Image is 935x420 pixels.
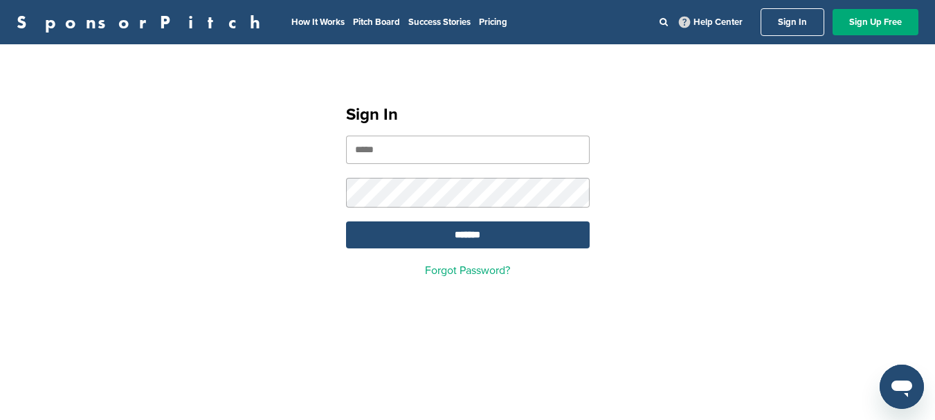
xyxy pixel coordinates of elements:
a: Sign In [761,8,824,36]
a: Sign Up Free [833,9,918,35]
a: SponsorPitch [17,13,269,31]
a: Success Stories [408,17,471,28]
iframe: Button to launch messaging window [880,365,924,409]
a: How It Works [291,17,345,28]
a: Forgot Password? [425,264,510,277]
a: Pricing [479,17,507,28]
h1: Sign In [346,102,590,127]
a: Pitch Board [353,17,400,28]
a: Help Center [676,14,745,30]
